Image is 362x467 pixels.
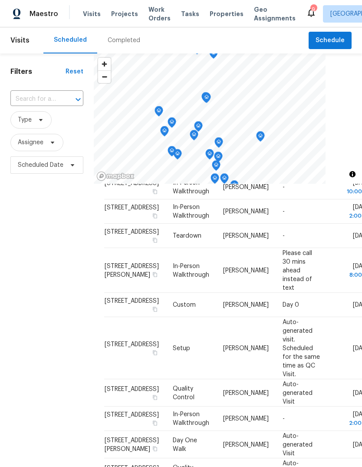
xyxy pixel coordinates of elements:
[111,10,138,18] span: Projects
[173,180,209,195] span: In-Person Walkthrough
[105,229,159,235] span: [STREET_ADDRESS]
[10,93,59,106] input: Search for an address...
[105,341,159,347] span: [STREET_ADDRESS]
[283,184,285,190] span: -
[173,385,194,400] span: Quality Control
[223,184,269,190] span: [PERSON_NAME]
[214,152,223,165] div: Map marker
[181,11,199,17] span: Tasks
[105,298,159,304] span: [STREET_ADDRESS]
[148,5,171,23] span: Work Orders
[283,416,285,422] span: -
[256,131,265,145] div: Map marker
[151,444,159,452] button: Copy Address
[283,433,313,456] span: Auto-generated Visit
[105,205,159,211] span: [STREET_ADDRESS]
[96,171,135,181] a: Mapbox homepage
[223,390,269,396] span: [PERSON_NAME]
[30,10,58,18] span: Maestro
[151,236,159,244] button: Copy Address
[202,93,211,106] div: Map marker
[151,188,159,195] button: Copy Address
[223,209,269,215] span: [PERSON_NAME]
[168,117,176,131] div: Map marker
[173,233,201,239] span: Teardown
[223,416,269,422] span: [PERSON_NAME]
[223,302,269,308] span: [PERSON_NAME]
[18,161,63,169] span: Scheduled Date
[160,126,169,139] div: Map marker
[168,146,176,159] div: Map marker
[194,121,203,135] div: Map marker
[105,263,159,278] span: [STREET_ADDRESS][PERSON_NAME]
[214,137,223,151] div: Map marker
[54,36,87,44] div: Scheduled
[173,345,190,351] span: Setup
[220,173,229,187] div: Map marker
[151,212,159,220] button: Copy Address
[155,106,163,119] div: Map marker
[98,71,111,83] span: Zoom out
[105,386,159,392] span: [STREET_ADDRESS]
[223,233,269,239] span: [PERSON_NAME]
[254,5,296,23] span: Geo Assignments
[66,67,83,76] div: Reset
[211,173,219,187] div: Map marker
[210,10,244,18] span: Properties
[105,412,159,418] span: [STREET_ADDRESS]
[10,67,66,76] h1: Filters
[316,35,345,46] span: Schedule
[173,302,196,308] span: Custom
[283,319,320,377] span: Auto-generated visit. Scheduled for the same time as QC Visit.
[350,169,355,179] span: Toggle attribution
[283,302,299,308] span: Day 0
[105,180,159,186] span: [STREET_ADDRESS]
[108,36,140,45] div: Completed
[309,32,352,50] button: Schedule
[105,437,159,452] span: [STREET_ADDRESS][PERSON_NAME]
[151,348,159,356] button: Copy Address
[283,381,313,404] span: Auto-generated Visit
[173,263,209,278] span: In-Person Walkthrough
[347,169,358,179] button: Toggle attribution
[173,411,209,426] span: In-Person Walkthrough
[151,270,159,278] button: Copy Address
[10,31,30,50] span: Visits
[94,53,326,184] canvas: Map
[72,93,84,106] button: Open
[212,160,220,174] div: Map marker
[223,441,269,447] span: [PERSON_NAME]
[151,393,159,401] button: Copy Address
[201,92,210,106] div: Map marker
[18,138,43,147] span: Assignee
[230,180,239,194] div: Map marker
[223,267,269,273] span: [PERSON_NAME]
[190,130,198,143] div: Map marker
[283,233,285,239] span: -
[209,48,218,62] div: Map marker
[205,149,214,162] div: Map marker
[283,250,312,291] span: Please call 30 mins ahead instead of text
[283,209,285,215] span: -
[98,70,111,83] button: Zoom out
[83,10,101,18] span: Visits
[18,116,32,124] span: Type
[310,5,316,14] div: 9
[173,204,209,219] span: In-Person Walkthrough
[173,149,182,162] div: Map marker
[98,58,111,70] button: Zoom in
[151,419,159,427] button: Copy Address
[173,437,197,452] span: Day One Walk
[151,305,159,313] button: Copy Address
[223,345,269,351] span: [PERSON_NAME]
